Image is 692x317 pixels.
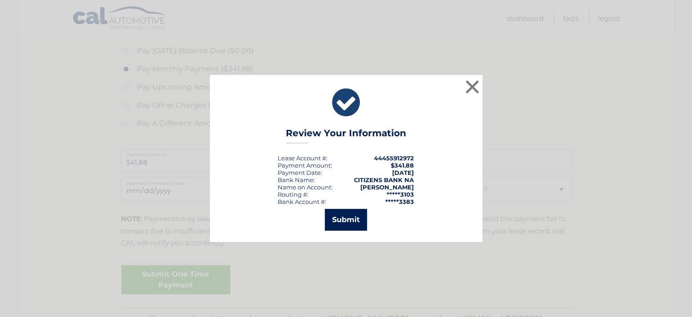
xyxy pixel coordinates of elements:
span: Payment Date [278,169,321,176]
h3: Review Your Information [286,128,406,144]
div: Payment Amount: [278,162,333,169]
strong: CITIZENS BANK NA [354,176,414,183]
div: Bank Account #: [278,198,327,205]
div: : [278,169,323,176]
div: Bank Name: [278,176,315,183]
span: $341.88 [391,162,414,169]
span: [DATE] [393,169,414,176]
div: Lease Account #: [278,154,328,162]
button: Submit [325,209,367,231]
strong: 44455912972 [374,154,414,162]
div: Routing #: [278,191,309,198]
button: × [463,78,482,96]
strong: [PERSON_NAME] [361,183,414,191]
div: Name on Account: [278,183,333,191]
